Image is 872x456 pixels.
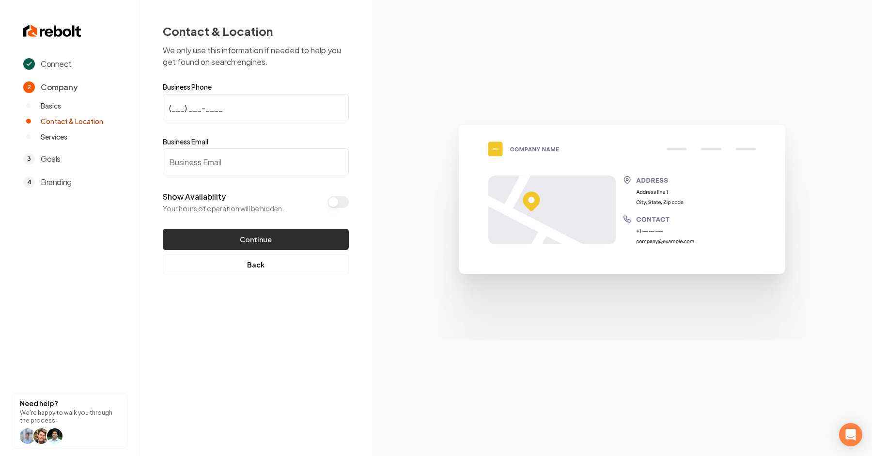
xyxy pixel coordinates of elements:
button: Continue [163,229,349,250]
h2: Contact & Location [163,23,349,39]
span: 3 [23,153,35,165]
img: help icon Will [20,428,35,444]
img: Rebolt Logo [23,23,81,39]
p: Your hours of operation will be hidden. [163,204,284,213]
img: help icon Will [33,428,49,444]
span: 4 [23,176,35,188]
span: 2 [23,81,35,93]
button: Need help?We're happy to walk you through the process.help icon Willhelp icon Willhelp icon arwin [12,393,127,448]
button: Back [163,254,349,275]
p: We're happy to walk you through the process. [20,409,119,425]
img: help icon arwin [47,428,62,444]
span: Basics [41,101,61,110]
span: Services [41,132,67,142]
strong: Need help? [20,399,58,408]
span: Branding [41,176,72,188]
span: Connect [41,58,71,70]
span: Contact & Location [41,116,103,126]
label: Business Phone [163,83,349,90]
span: Goals [41,153,61,165]
input: Business Email [163,148,349,175]
div: Open Intercom Messenger [839,423,862,446]
label: Business Email [163,137,349,146]
label: Show Availability [163,191,226,202]
p: We only use this information if needed to help you get found on search engines. [163,45,349,68]
img: Google Business Profile [414,116,830,340]
span: Company [41,81,78,93]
